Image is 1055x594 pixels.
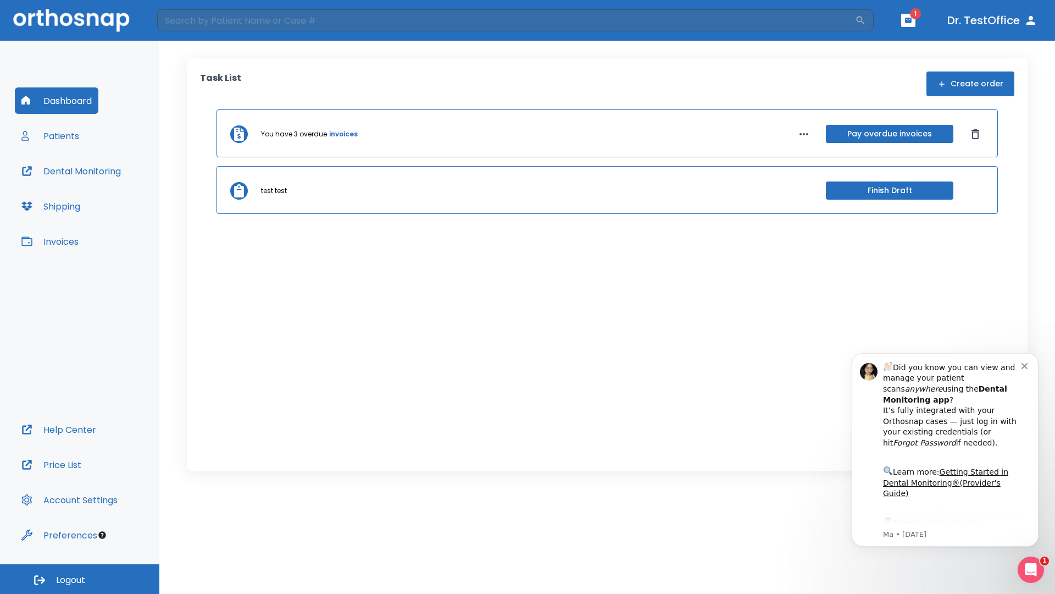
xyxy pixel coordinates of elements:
[48,179,186,235] div: Download the app: | ​ Let us know if you need help getting started!
[826,125,953,143] button: Pay overdue invoices
[926,71,1014,96] button: Create order
[943,10,1042,30] button: Dr. TestOffice
[835,337,1055,564] iframe: Intercom notifications message
[15,522,104,548] button: Preferences
[910,8,921,19] span: 1
[261,186,287,196] p: test test
[186,24,195,32] button: Dismiss notification
[826,182,953,200] button: Finish Draft
[15,87,98,114] button: Dashboard
[56,574,85,586] span: Logout
[13,9,130,31] img: Orthosnap
[967,125,984,143] button: Dismiss
[48,182,146,202] a: App Store
[97,530,107,540] div: Tooltip anchor
[15,193,87,219] button: Shipping
[1018,557,1044,583] iframe: Intercom live chat
[15,452,88,478] button: Price List
[157,9,855,31] input: Search by Patient Name or Case #
[48,193,186,203] p: Message from Ma, sent 3w ago
[329,129,358,139] a: invoices
[15,158,127,184] button: Dental Monitoring
[15,123,86,149] button: Patients
[1040,557,1049,565] span: 1
[15,487,124,513] button: Account Settings
[261,129,327,139] p: You have 3 overdue
[15,416,103,443] button: Help Center
[15,228,85,255] button: Invoices
[200,71,241,96] p: Task List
